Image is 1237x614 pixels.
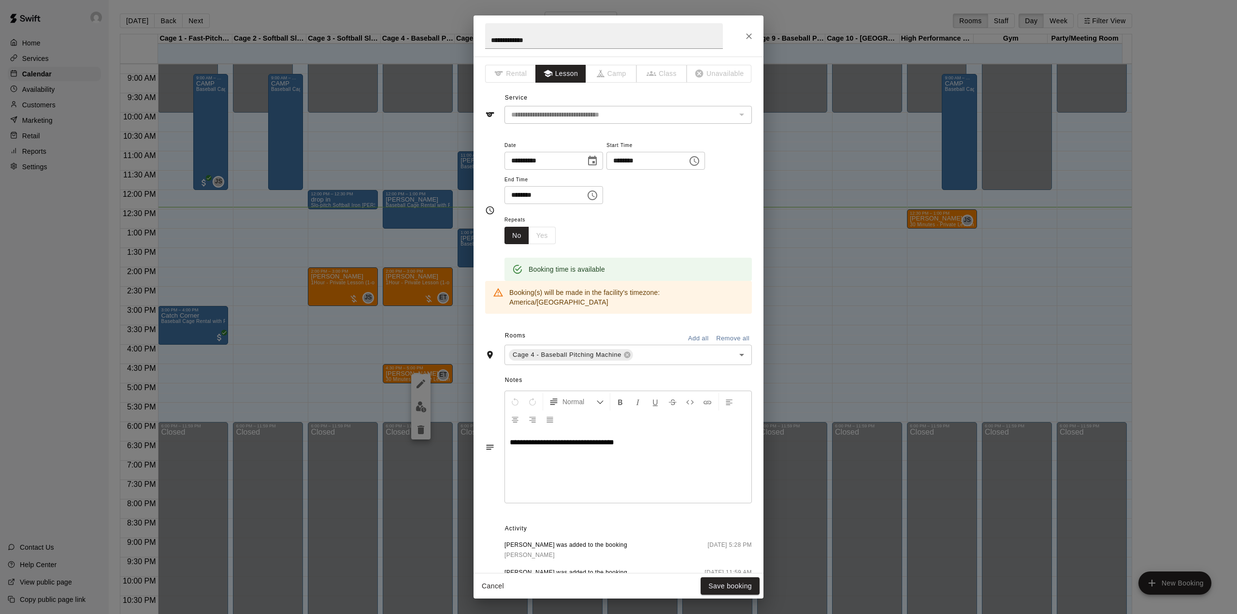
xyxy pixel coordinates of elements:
[485,350,495,360] svg: Rooms
[485,442,495,452] svg: Notes
[637,65,688,83] span: The type of an existing booking cannot be changed
[504,227,556,245] div: outlined button group
[505,332,526,339] span: Rooms
[504,106,752,124] div: The service of an existing booking cannot be changed
[562,397,596,407] span: Normal
[583,186,602,205] button: Choose time, selected time is 5:00 PM
[504,227,529,245] button: No
[504,214,563,227] span: Repeats
[683,331,714,346] button: Add all
[504,541,627,550] span: [PERSON_NAME] was added to the booking
[529,261,605,278] div: Booking time is available
[509,349,633,361] div: Cage 4 - Baseball Pitching Machine
[699,393,716,410] button: Insert Link
[477,577,508,595] button: Cancel
[504,139,603,152] span: Date
[606,139,705,152] span: Start Time
[535,65,586,83] button: Lesson
[735,348,748,362] button: Open
[524,393,541,410] button: Redo
[664,393,681,410] button: Format Strikethrough
[701,577,760,595] button: Save booking
[504,550,627,560] a: [PERSON_NAME]
[509,350,625,360] span: Cage 4 - Baseball Pitching Machine
[485,205,495,215] svg: Timing
[740,28,758,45] button: Close
[504,552,555,558] span: [PERSON_NAME]
[586,65,637,83] span: The type of an existing booking cannot be changed
[504,568,627,578] span: [PERSON_NAME] was added to the booking
[612,393,629,410] button: Format Bold
[545,393,608,410] button: Formatting Options
[505,521,752,537] span: Activity
[507,410,523,428] button: Center Align
[524,410,541,428] button: Right Align
[505,373,752,388] span: Notes
[708,541,752,560] span: [DATE] 5:28 PM
[485,110,495,119] svg: Service
[505,94,528,101] span: Service
[721,393,737,410] button: Left Align
[682,393,698,410] button: Insert Code
[507,393,523,410] button: Undo
[687,65,752,83] span: The type of an existing booking cannot be changed
[714,331,752,346] button: Remove all
[509,284,744,311] div: Booking(s) will be made in the facility's timezone: America/[GEOGRAPHIC_DATA]
[583,151,602,171] button: Choose date, selected date is Oct 10, 2025
[705,568,752,588] span: [DATE] 11:59 AM
[647,393,663,410] button: Format Underline
[485,65,536,83] span: The type of an existing booking cannot be changed
[685,151,704,171] button: Choose time, selected time is 4:30 PM
[504,174,603,187] span: End Time
[630,393,646,410] button: Format Italics
[542,410,558,428] button: Justify Align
